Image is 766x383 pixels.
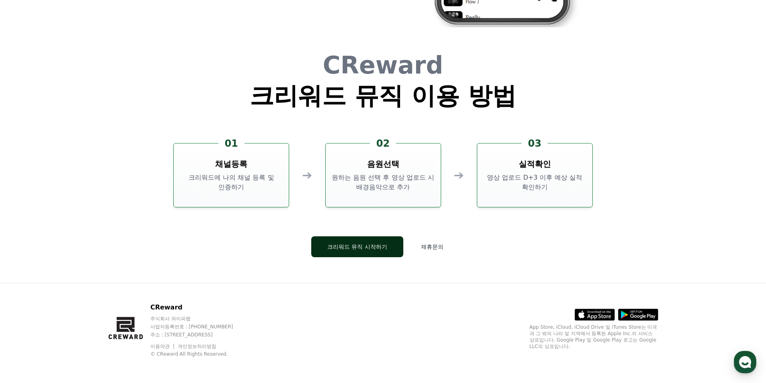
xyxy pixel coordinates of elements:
span: 대화 [74,267,83,274]
button: 제휴문의 [410,236,455,257]
h1: CReward [250,53,516,77]
h1: 크리워드 뮤직 이용 방법 [250,84,516,108]
h3: 실적확인 [519,158,551,170]
span: 설정 [124,267,134,273]
p: 원하는 음원 선택 후 영상 업로드 시 배경음악으로 추가 [329,173,437,192]
a: 홈 [2,255,53,275]
a: 설정 [104,255,154,275]
span: 홈 [25,267,30,273]
p: App Store, iCloud, iCloud Drive 및 iTunes Store는 미국과 그 밖의 나라 및 지역에서 등록된 Apple Inc.의 서비스 상표입니다. Goo... [530,324,658,350]
p: 주식회사 와이피랩 [150,315,248,322]
a: 대화 [53,255,104,275]
p: 영상 업로드 D+3 이후 예상 실적 확인하기 [481,173,589,192]
a: 이용약관 [150,344,176,349]
div: 03 [522,137,548,150]
div: 01 [218,137,244,150]
button: 크리워드 뮤직 시작하기 [311,236,403,257]
p: 주소 : [STREET_ADDRESS] [150,332,248,338]
p: © CReward All Rights Reserved. [150,351,248,357]
div: ➔ [454,168,464,182]
a: 개인정보처리방침 [178,344,216,349]
div: 02 [370,137,396,150]
h3: 채널등록 [215,158,247,170]
h3: 음원선택 [367,158,399,170]
p: CReward [150,303,248,312]
div: ➔ [302,168,312,182]
p: 사업자등록번호 : [PHONE_NUMBER] [150,324,248,330]
p: 크리워드에 나의 채널 등록 및 인증하기 [177,173,285,192]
